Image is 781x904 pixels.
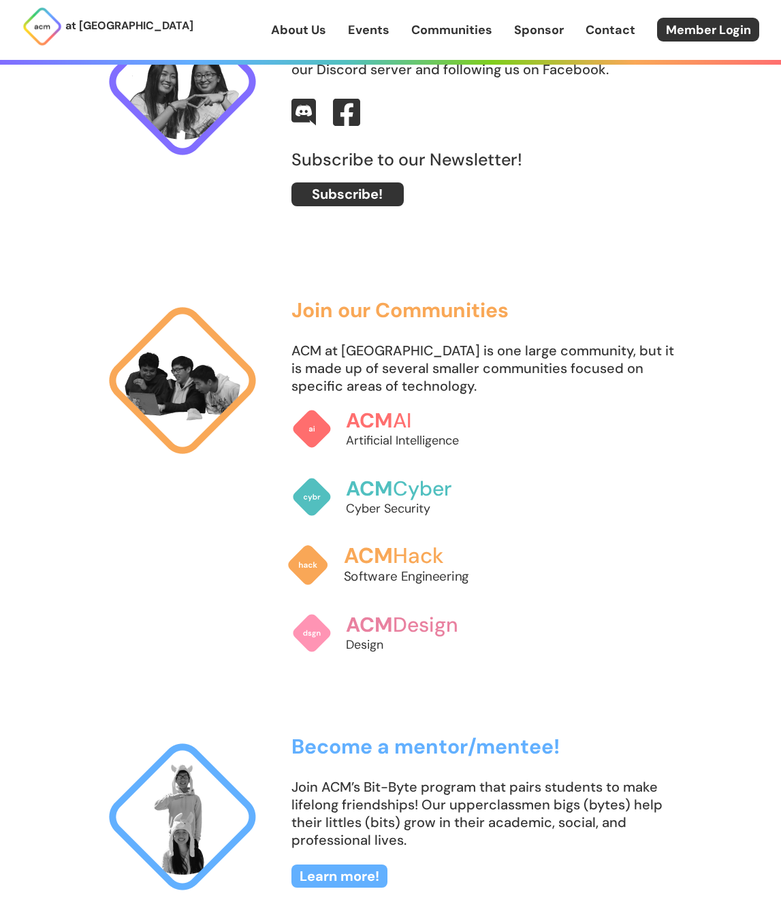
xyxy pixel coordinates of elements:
[346,475,393,502] span: ACM
[291,865,387,888] a: Learn more!
[586,21,635,39] a: Contact
[286,544,329,587] img: ACM Hack
[291,778,681,849] p: Join ACM’s Bit-Byte program that pairs students to make lifelong friendships! Our upperclassmen b...
[291,342,681,395] p: ACM at [GEOGRAPHIC_DATA] is one large community, but it is made up of several smaller communities...
[22,6,193,47] a: at [GEOGRAPHIC_DATA]
[343,544,494,568] h3: Hack
[22,6,63,47] img: ACM Logo
[514,21,564,39] a: Sponsor
[343,542,392,570] span: ACM
[291,463,489,531] a: ACMCyberCyber Security
[346,477,489,500] h3: Cyber
[346,636,489,653] p: Design
[291,99,316,126] img: Discord Logo
[291,408,332,449] img: ACM AI
[286,530,494,601] a: ACMHackSoftware Engineering
[411,21,492,39] a: Communities
[65,17,193,35] p: at [GEOGRAPHIC_DATA]
[291,599,489,667] a: ACMDesignDesign
[291,299,681,321] h3: Join our Communities
[343,568,494,586] p: Software Engineering
[348,21,389,39] a: Events
[291,735,681,758] h3: Become a mentor/mentee!
[346,611,393,638] span: ACM
[346,613,489,636] h3: Design
[291,182,404,206] a: Subscribe!
[333,99,360,126] img: Facebook Logo
[291,613,332,653] img: ACM Design
[346,432,489,449] p: Artificial Intelligence
[271,21,326,39] a: About Us
[346,407,393,434] span: ACM
[346,500,489,517] p: Cyber Security
[291,151,681,169] label: Subscribe to our Newsletter!
[346,409,489,432] h3: AI
[657,18,759,42] a: Member Login
[291,477,332,517] img: ACM Cyber
[291,395,489,463] a: ACMAIArtificial Intelligence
